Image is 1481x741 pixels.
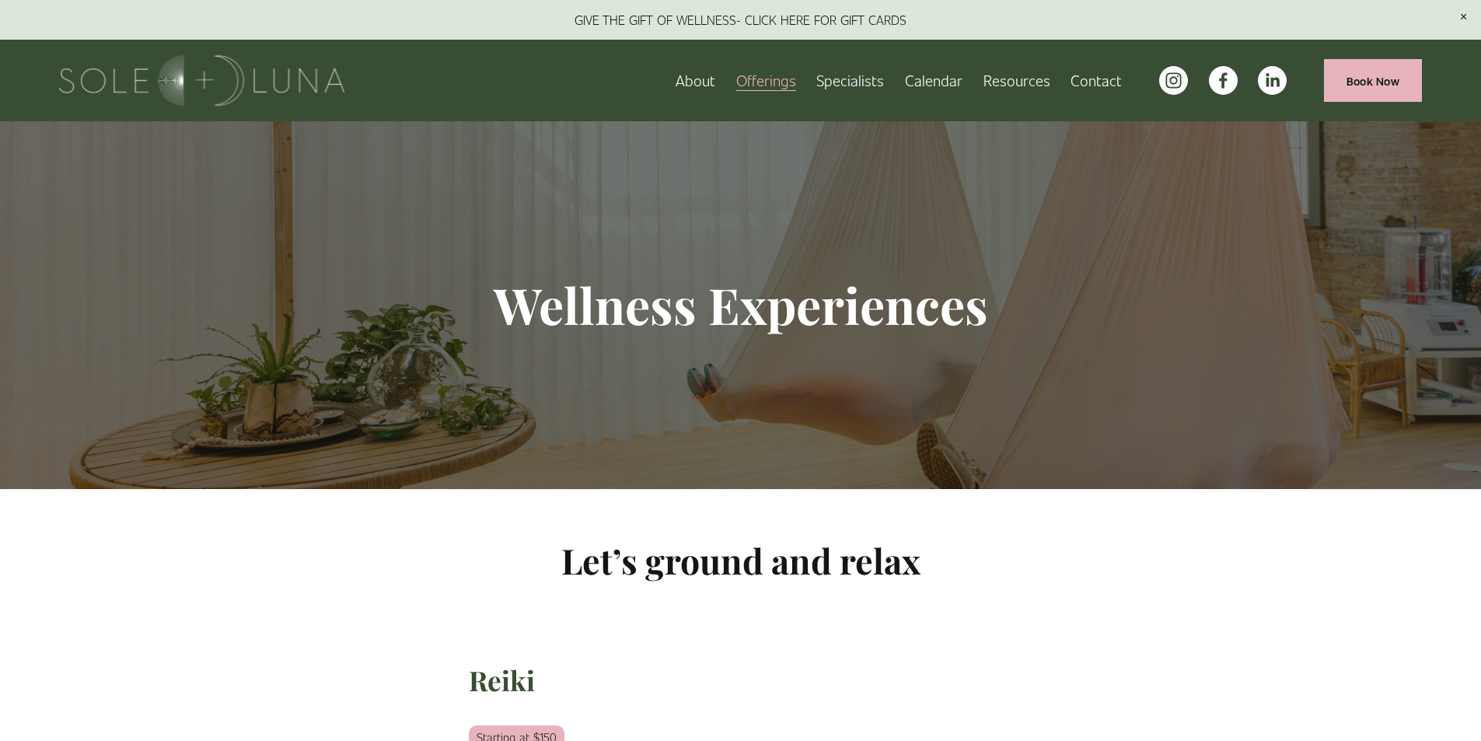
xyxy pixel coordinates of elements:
h3: Reiki [469,662,1013,699]
a: folder dropdown [983,67,1050,94]
a: folder dropdown [736,67,796,94]
h1: Wellness Experiences [333,274,1149,336]
span: Offerings [736,68,796,93]
a: Contact [1071,67,1122,94]
a: About [676,67,715,94]
a: Calendar [905,67,962,94]
span: Resources [983,68,1050,93]
img: Sole + Luna [59,55,344,106]
a: Book Now [1324,59,1422,102]
a: facebook-unauth [1209,66,1238,95]
a: Specialists [816,67,884,94]
h2: Let’s ground and relax [469,538,1013,583]
a: LinkedIn [1258,66,1287,95]
a: instagram-unauth [1159,66,1188,95]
